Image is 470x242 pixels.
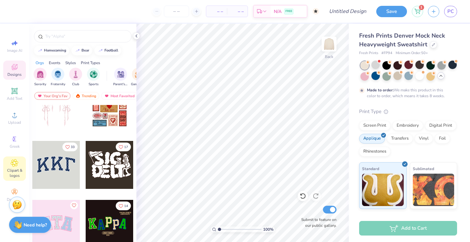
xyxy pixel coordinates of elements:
div: Applique [359,134,385,144]
button: filter button [34,68,47,87]
button: filter button [113,68,128,87]
a: PC [444,6,457,17]
span: Minimum Order: 50 + [396,51,428,56]
div: Print Type [359,108,457,115]
span: 100 % [263,226,273,232]
div: Screen Print [359,121,390,131]
div: We make this product in this color to order, which means it takes 8 weeks. [367,87,446,99]
span: PC [447,8,454,15]
div: filter for Sports [87,68,100,87]
span: Fresh Prints Denver Mock Neck Heavyweight Sweatshirt [359,32,445,48]
button: bear [71,46,92,55]
button: football [94,46,121,55]
button: Like [62,143,78,151]
span: Fraternity [51,82,65,87]
img: Back [323,38,336,51]
input: – – [164,6,189,17]
div: homecoming [44,49,66,52]
div: Styles [65,60,76,66]
div: Print Types [81,60,100,66]
div: filter for Fraternity [51,68,65,87]
button: filter button [69,68,82,87]
img: Sublimated [413,174,454,206]
div: bear [81,49,89,52]
span: N/A [274,8,282,15]
div: Orgs [36,60,44,66]
span: Clipart & logos [3,168,26,178]
span: – – [231,8,244,15]
img: trend_line.gif [75,49,80,52]
div: filter for Parent's Weekend [113,68,128,87]
span: Decorate [7,197,22,202]
span: Standard [362,165,379,172]
div: filter for Game Day [131,68,146,87]
div: Vinyl [415,134,433,144]
span: Sublimated [413,165,434,172]
img: most_fav.gif [37,94,42,98]
img: Fraternity Image [54,71,61,78]
span: Game Day [131,82,146,87]
div: Embroidery [392,121,423,131]
div: Your Org's Fav [34,92,70,100]
div: Events [49,60,60,66]
div: Foil [435,134,450,144]
span: Add Text [7,96,22,101]
img: most_fav.gif [104,94,109,98]
span: Fresh Prints [359,51,378,56]
button: Like [116,143,131,151]
span: 1 [419,5,424,10]
div: filter for Sorority [34,68,47,87]
img: Parent's Weekend Image [117,71,124,78]
img: Club Image [72,71,79,78]
img: trending.gif [75,94,80,98]
span: Club [72,82,79,87]
div: Most Favorited [101,92,138,100]
label: Submit to feature on our public gallery. [298,217,336,228]
div: Digital Print [425,121,456,131]
img: Standard [362,174,404,206]
img: Sorority Image [37,71,44,78]
strong: Made to order: [367,87,394,93]
input: Try "Alpha" [45,33,127,40]
button: Like [70,202,78,209]
span: Image AI [7,48,22,53]
span: Greek [10,144,20,149]
div: football [104,49,118,52]
input: Untitled Design [324,5,371,18]
div: filter for Club [69,68,82,87]
span: # FP94 [381,51,392,56]
div: Trending [72,92,99,100]
span: Sorority [34,82,46,87]
span: Upload [8,120,21,125]
span: FREE [285,9,292,14]
img: trend_line.gif [37,49,43,52]
span: Sports [89,82,99,87]
button: Save [376,6,407,17]
span: 14 [124,204,128,208]
span: 33 [71,145,75,149]
button: filter button [51,68,65,87]
div: Transfers [387,134,413,144]
div: Back [325,54,333,60]
img: Game Day Image [135,71,142,78]
span: Parent's Weekend [113,82,128,87]
img: Sports Image [90,71,97,78]
img: trend_line.gif [98,49,103,52]
div: Rhinestones [359,147,390,156]
button: homecoming [34,46,69,55]
strong: Need help? [24,222,47,228]
span: Designs [7,72,22,77]
button: filter button [87,68,100,87]
span: 17 [124,145,128,149]
button: Like [116,202,131,210]
button: filter button [131,68,146,87]
span: – – [210,8,223,15]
